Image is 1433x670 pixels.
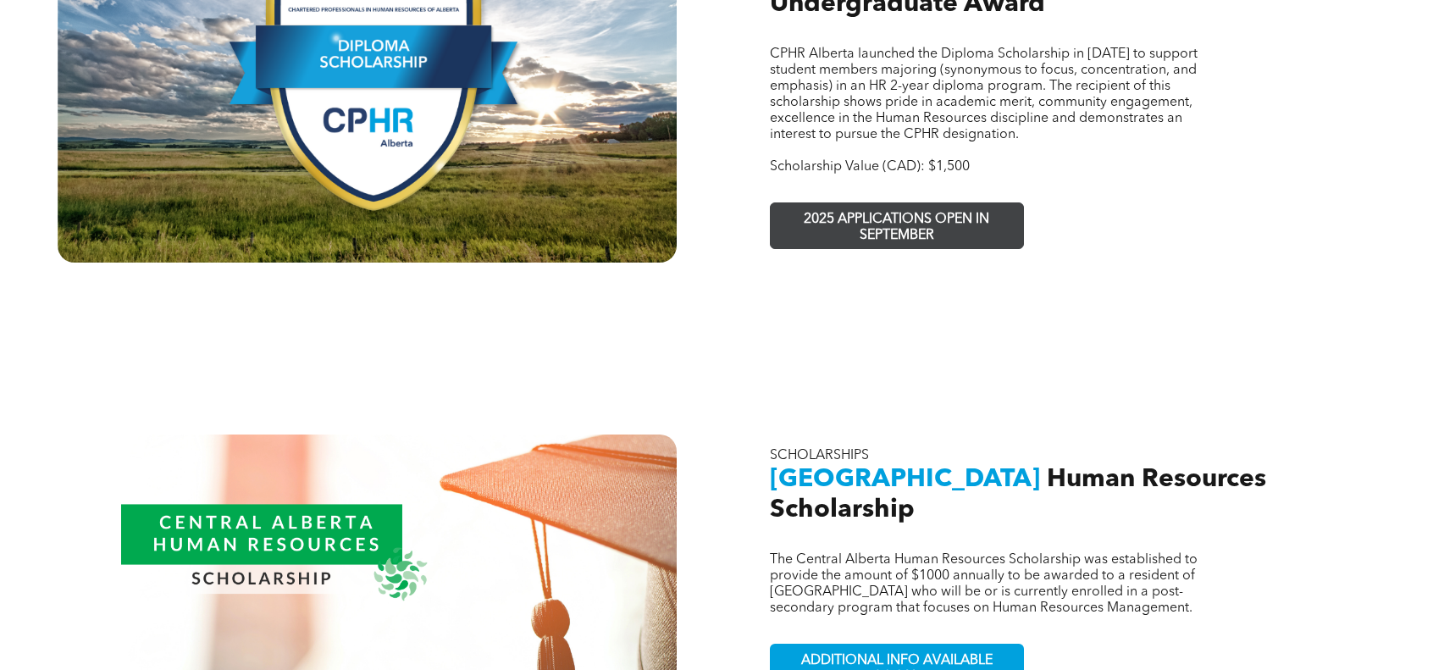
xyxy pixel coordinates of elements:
[770,160,970,174] span: Scholarship Value (CAD): $1,500
[770,449,869,462] span: SCHOLARSHIPS
[770,47,1198,141] span: CPHR Alberta launched the Diploma Scholarship in [DATE] to support student members majoring (syno...
[770,202,1024,249] a: 2025 APPLICATIONS OPEN IN SEPTEMBER
[770,467,1266,523] span: Human Resources Scholarship
[770,553,1198,615] span: The Central Alberta Human Resources Scholarship was established to provide the amount of $1000 an...
[770,467,1040,492] span: [GEOGRAPHIC_DATA]
[773,203,1021,252] span: 2025 APPLICATIONS OPEN IN SEPTEMBER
